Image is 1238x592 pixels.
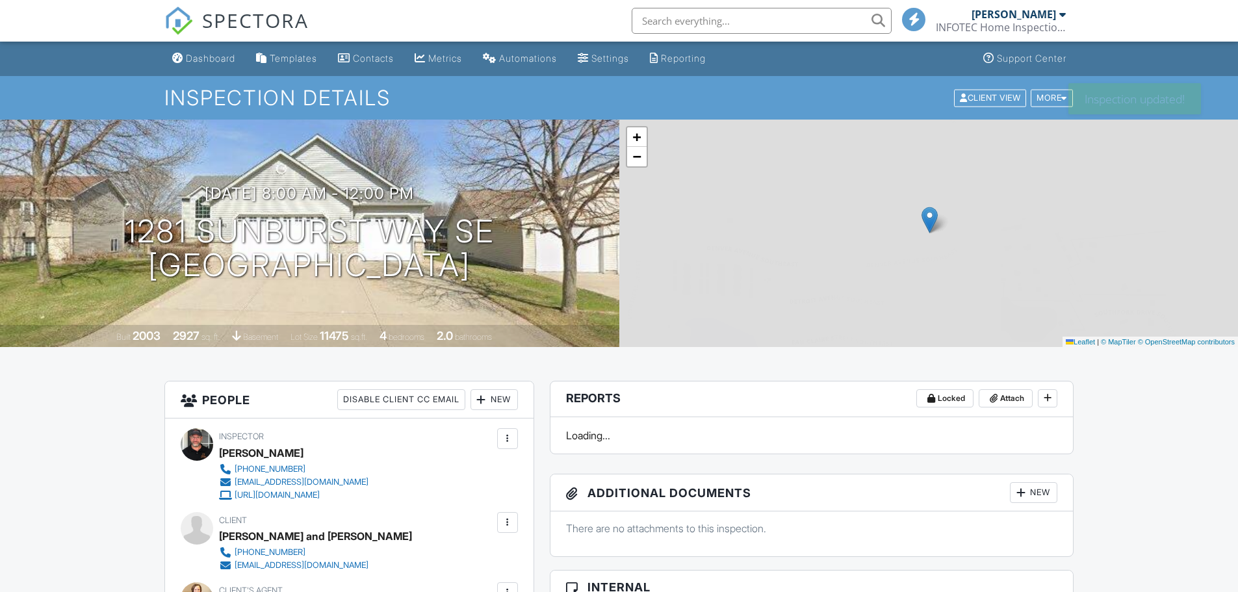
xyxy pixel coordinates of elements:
a: Client View [953,92,1029,102]
h1: Inspection Details [164,86,1074,109]
div: [EMAIL_ADDRESS][DOMAIN_NAME] [235,560,368,571]
span: Built [116,332,131,342]
input: Search everything... [632,8,892,34]
div: Contacts [353,53,394,64]
h3: [DATE] 8:00 am - 12:00 pm [205,185,414,202]
div: 2.0 [437,329,453,342]
div: Client View [954,89,1026,107]
span: bedrooms [389,332,424,342]
div: Metrics [428,53,462,64]
span: sq. ft. [201,332,220,342]
div: Disable Client CC Email [337,389,465,410]
a: [PHONE_NUMBER] [219,546,402,559]
a: Templates [251,47,322,71]
div: Reporting [661,53,706,64]
a: Contacts [333,47,399,71]
a: Zoom in [627,127,647,147]
div: INFOTEC Home Inspection, LLC [936,21,1066,34]
p: There are no attachments to this inspection. [566,521,1058,535]
a: Reporting [645,47,711,71]
div: 11475 [320,329,349,342]
a: Metrics [409,47,467,71]
img: Marker [922,207,938,233]
h3: People [165,381,534,418]
div: [URL][DOMAIN_NAME] [235,490,320,500]
span: SPECTORA [202,6,309,34]
span: Client [219,515,247,525]
div: 2927 [173,329,200,342]
span: − [632,148,641,164]
a: [URL][DOMAIN_NAME] [219,489,368,502]
div: Support Center [997,53,1066,64]
div: Dashboard [186,53,235,64]
span: | [1097,338,1099,346]
div: 4 [380,329,387,342]
a: © MapTiler [1101,338,1136,346]
a: Automations (Basic) [478,47,562,71]
div: [PHONE_NUMBER] [235,464,305,474]
span: Inspector [219,431,264,441]
span: + [632,129,641,145]
a: Zoom out [627,147,647,166]
h3: Additional Documents [550,474,1074,511]
div: Inspection updated! [1068,83,1201,114]
span: bathrooms [455,332,492,342]
a: SPECTORA [164,18,309,45]
a: [EMAIL_ADDRESS][DOMAIN_NAME] [219,559,402,572]
a: [PHONE_NUMBER] [219,463,368,476]
img: The Best Home Inspection Software - Spectora [164,6,193,35]
div: Settings [591,53,629,64]
span: sq.ft. [351,332,367,342]
div: [PERSON_NAME] [972,8,1056,21]
a: Leaflet [1066,338,1095,346]
div: Templates [270,53,317,64]
a: © OpenStreetMap contributors [1138,338,1235,346]
a: Dashboard [167,47,240,71]
a: Settings [573,47,634,71]
div: [PERSON_NAME] [219,443,303,463]
div: [PHONE_NUMBER] [235,547,305,558]
div: [PERSON_NAME] and [PERSON_NAME] [219,526,412,546]
a: [EMAIL_ADDRESS][DOMAIN_NAME] [219,476,368,489]
div: 2003 [133,329,161,342]
div: New [471,389,518,410]
div: Automations [499,53,557,64]
h1: 1281 Sunburst Way SE [GEOGRAPHIC_DATA] [125,214,495,283]
div: More [1031,89,1073,107]
div: New [1010,482,1057,503]
div: [EMAIL_ADDRESS][DOMAIN_NAME] [235,477,368,487]
span: basement [243,332,278,342]
span: Lot Size [290,332,318,342]
a: Support Center [978,47,1072,71]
